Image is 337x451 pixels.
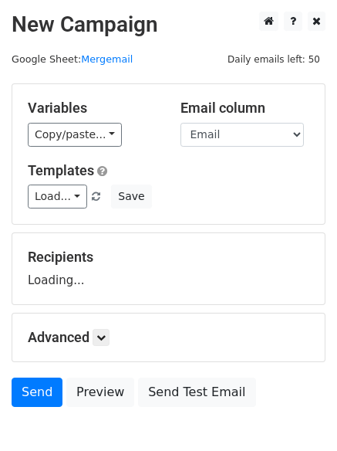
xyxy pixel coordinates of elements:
[28,249,309,266] h5: Recipients
[28,100,157,117] h5: Variables
[222,51,325,68] span: Daily emails left: 50
[66,378,134,407] a: Preview
[28,249,309,289] div: Loading...
[12,378,62,407] a: Send
[28,123,122,147] a: Copy/paste...
[111,185,151,209] button: Save
[28,329,309,346] h5: Advanced
[28,185,87,209] a: Load...
[222,53,325,65] a: Daily emails left: 50
[12,12,325,38] h2: New Campaign
[180,100,310,117] h5: Email column
[138,378,255,407] a: Send Test Email
[28,162,94,178] a: Templates
[81,53,133,65] a: Mergemail
[12,53,133,65] small: Google Sheet:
